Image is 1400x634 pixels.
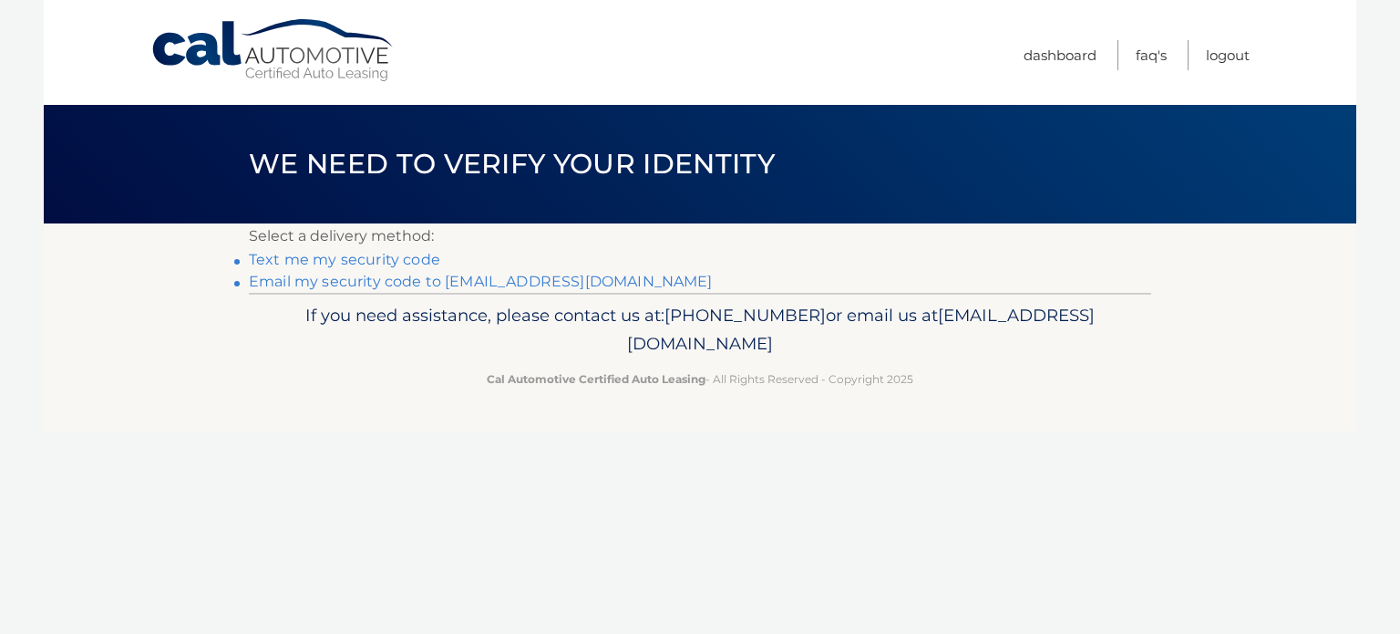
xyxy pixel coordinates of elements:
a: Logout [1206,40,1250,70]
a: FAQ's [1136,40,1167,70]
a: Email my security code to [EMAIL_ADDRESS][DOMAIN_NAME] [249,273,713,290]
p: Select a delivery method: [249,223,1151,249]
a: Cal Automotive [150,18,396,83]
a: Text me my security code [249,251,440,268]
strong: Cal Automotive Certified Auto Leasing [487,372,705,386]
p: If you need assistance, please contact us at: or email us at [261,301,1139,359]
p: - All Rights Reserved - Copyright 2025 [261,369,1139,389]
span: We need to verify your identity [249,147,775,181]
span: [PHONE_NUMBER] [664,305,826,326]
a: Dashboard [1024,40,1096,70]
